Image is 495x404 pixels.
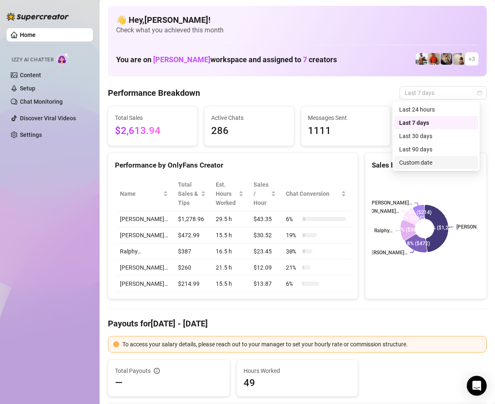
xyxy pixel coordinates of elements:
td: $12.09 [249,260,281,276]
span: 21 % [286,263,299,272]
a: Chat Monitoring [20,98,63,105]
span: Active Chats [211,113,287,122]
span: + 3 [468,54,475,63]
h4: 👋 Hey, [PERSON_NAME] ! [116,14,478,26]
td: $1,278.96 [173,211,211,227]
a: Content [20,72,41,78]
div: Est. Hours Worked [216,180,237,207]
span: Total Sales & Tips [178,180,199,207]
span: Hours Worked [244,366,351,375]
span: Messages Sent [308,113,383,122]
span: [PERSON_NAME] [153,55,210,64]
span: 286 [211,123,287,139]
div: Performance by OnlyFans Creator [115,160,351,171]
div: Last 7 days [394,116,478,129]
div: Last 7 days [399,118,473,127]
img: George [441,53,452,65]
div: Open Intercom Messenger [467,376,487,396]
td: 15.5 h [211,227,249,243]
td: $214.99 [173,276,211,292]
td: [PERSON_NAME]… [115,227,173,243]
td: 16.5 h [211,243,249,260]
img: Ralphy [453,53,465,65]
span: Total Payouts [115,366,151,375]
a: Setup [20,85,35,92]
a: Settings [20,131,42,138]
span: 7 [303,55,307,64]
th: Sales / Hour [249,177,281,211]
span: — [115,376,123,389]
span: Izzy AI Chatter [12,56,54,64]
span: 1111 [308,123,383,139]
td: $260 [173,260,211,276]
div: Custom date [394,156,478,169]
span: $2,613.94 [115,123,190,139]
span: 30 % [286,247,299,256]
span: Total Sales [115,113,190,122]
span: exclamation-circle [113,341,119,347]
text: [PERSON_NAME]… [371,200,412,206]
div: Last 30 days [399,131,473,141]
span: Sales / Hour [254,180,269,207]
img: AI Chatter [57,53,70,65]
text: [PERSON_NAME]… [358,208,399,214]
a: Home [20,32,36,38]
h4: Performance Breakdown [108,87,200,99]
div: Last 24 hours [399,105,473,114]
span: Chat Conversion [286,189,339,198]
h4: Payouts for [DATE] - [DATE] [108,318,487,329]
td: 21.5 h [211,260,249,276]
th: Total Sales & Tips [173,177,211,211]
img: JUSTIN [416,53,427,65]
td: Ralphy… [115,243,173,260]
td: $30.52 [249,227,281,243]
td: $472.99 [173,227,211,243]
td: $387 [173,243,211,260]
span: 6 % [286,279,299,288]
td: $13.87 [249,276,281,292]
td: [PERSON_NAME]… [115,211,173,227]
span: 49 [244,376,351,389]
span: Name [120,189,161,198]
td: [PERSON_NAME]… [115,260,173,276]
img: logo-BBDzfeDw.svg [7,12,69,21]
span: Check what you achieved this month [116,26,478,35]
td: 29.5 h [211,211,249,227]
div: Last 30 days [394,129,478,143]
div: Last 90 days [399,145,473,154]
text: Ralphy… [375,228,393,234]
div: To access your salary details, please reach out to your manager to set your hourly rate or commis... [122,340,481,349]
th: Name [115,177,173,211]
td: $43.35 [249,211,281,227]
span: 6 % [286,214,299,224]
span: Last 7 days [405,87,482,99]
div: Custom date [399,158,473,167]
td: $23.45 [249,243,281,260]
span: calendar [477,90,482,95]
th: Chat Conversion [281,177,351,211]
div: Last 24 hours [394,103,478,116]
span: 19 % [286,231,299,240]
img: Justin [428,53,440,65]
div: Sales by OnlyFans Creator [372,160,480,171]
text: [PERSON_NAME]… [366,250,407,256]
td: [PERSON_NAME]… [115,276,173,292]
h1: You are on workspace and assigned to creators [116,55,337,64]
a: Discover Viral Videos [20,115,76,122]
span: info-circle [154,368,160,374]
td: 15.5 h [211,276,249,292]
div: Last 90 days [394,143,478,156]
